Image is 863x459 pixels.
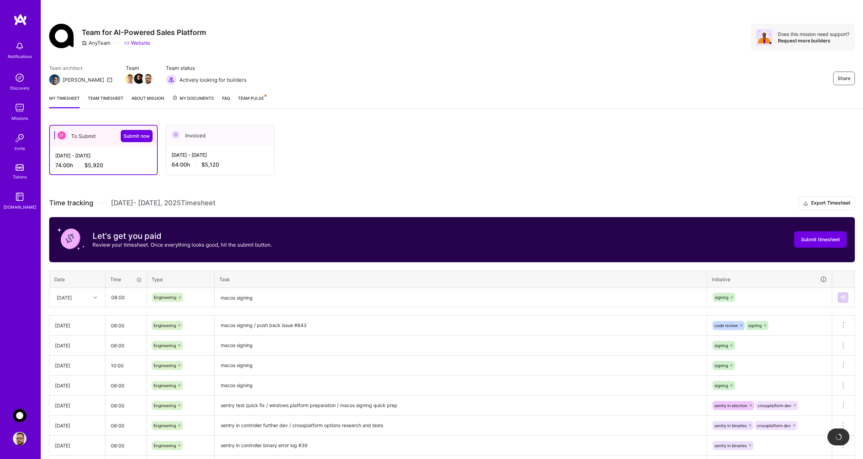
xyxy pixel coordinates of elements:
textarea: sentry in controller further dev / crossplatform options research and tests [215,416,706,435]
span: crossplatform dev [758,403,791,408]
div: [PERSON_NAME] [63,76,104,83]
span: Engineering [154,323,176,328]
i: icon Download [803,200,808,207]
span: sentry in binaries [714,423,747,428]
span: code review [714,323,738,328]
span: Engineering [154,295,176,300]
span: Share [838,75,850,82]
img: Team Member Avatar [134,74,144,84]
a: User Avatar [11,432,28,445]
span: sentry in binaries [714,443,747,448]
div: Invoiced [166,125,274,146]
div: [DATE] [55,342,100,349]
span: sentry in electron [714,403,747,408]
img: Team Member Avatar [143,74,153,84]
div: Notifications [8,53,32,60]
div: [DATE] [57,294,72,301]
textarea: macos signing / push back issue #843 [215,316,706,335]
div: Does this mission need support? [778,31,849,37]
textarea: sentry in controller binary error log #39 [215,436,706,455]
th: Type [147,270,215,288]
span: Submit now [123,133,150,139]
button: Submit now [121,130,153,142]
div: [DATE] [55,362,100,369]
button: Share [833,72,855,85]
th: Date [50,270,105,288]
a: AnyTeam: Team for AI-Powered Sales Platform [11,409,28,422]
div: [DOMAIN_NAME] [3,204,36,211]
a: My timesheet [49,95,80,108]
textarea: macos signing [215,289,706,307]
span: Engineering [154,423,176,428]
div: [DATE] [55,382,100,389]
span: signing [715,295,728,300]
img: Invite [13,131,26,145]
textarea: macos signing [215,376,706,395]
span: Engineering [154,443,176,448]
div: Time [110,276,142,283]
img: Submit [840,295,846,300]
div: Tokens [13,173,27,180]
img: Invoiced [172,131,180,139]
span: signing [714,363,728,368]
span: signing [714,343,728,348]
a: Team Pulse [238,95,266,108]
img: AnyTeam: Team for AI-Powered Sales Platform [13,409,26,422]
img: Team Member Avatar [125,74,135,84]
input: HH:MM [105,417,146,435]
div: [DATE] [55,422,100,429]
a: My Documents [172,95,214,108]
img: Team Architect [49,74,60,85]
i: icon Mail [107,77,112,82]
a: About Mission [132,95,164,108]
span: Team status [166,64,247,72]
input: HH:MM [105,337,146,355]
span: crossplatform dev [757,423,791,428]
i: icon Chevron [94,296,97,299]
div: Missions [12,115,28,122]
img: loading [835,434,842,440]
div: null [838,292,849,303]
img: Avatar [756,29,772,45]
span: $5,920 [84,162,103,169]
span: signing [748,323,762,328]
input: HH:MM [105,357,146,375]
span: Engineering [154,343,176,348]
div: [DATE] [55,322,100,329]
a: Team timesheet [88,95,123,108]
a: Team Member Avatar [143,73,152,84]
span: Engineering [154,363,176,368]
img: tokens [16,164,24,171]
div: [DATE] [55,402,100,409]
span: Engineering [154,383,176,388]
div: Initiative [712,275,827,283]
textarea: sentry test quick fix / windows platform preparation / macos signing quick prep [215,396,706,415]
span: My Documents [172,95,214,102]
img: User Avatar [13,432,26,445]
img: Actively looking for builders [166,74,177,85]
input: HH:MM [106,288,146,306]
span: Submit timesheet [801,236,840,243]
button: Submit timesheet [794,231,847,248]
p: Review your timesheet. Once everything looks good, hit the submit button. [93,241,272,248]
input: HH:MM [105,377,146,395]
span: Time tracking [49,199,93,207]
img: discovery [13,71,26,84]
div: [DATE] - [DATE] [172,151,269,158]
img: To Submit [58,131,66,139]
textarea: macos signing [215,356,706,375]
button: Export Timesheet [799,196,855,210]
div: Discovery [10,84,30,92]
h3: Team for AI-Powered Sales Platform [82,28,206,37]
img: bell [13,39,26,53]
a: Team Member Avatar [126,73,135,84]
span: [DATE] - [DATE] , 2025 Timesheet [111,199,215,207]
img: teamwork [13,101,26,115]
div: Request more builders [778,37,849,44]
span: Team architect [49,64,112,72]
input: HH:MM [105,437,146,455]
textarea: macos signing [215,336,706,355]
span: Team Pulse [238,96,264,101]
input: HH:MM [105,317,146,334]
div: AnyTeam [82,39,111,46]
